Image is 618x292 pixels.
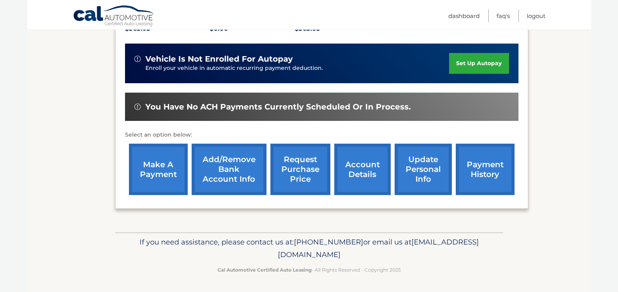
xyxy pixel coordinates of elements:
[145,102,411,112] span: You have no ACH payments currently scheduled or in process.
[449,53,509,74] a: set up autopay
[134,56,141,62] img: alert-white.svg
[448,9,480,22] a: Dashboard
[334,144,391,195] a: account details
[456,144,515,195] a: payment history
[527,9,546,22] a: Logout
[73,5,155,28] a: Cal Automotive
[270,144,330,195] a: request purchase price
[294,237,363,246] span: [PHONE_NUMBER]
[192,144,266,195] a: Add/Remove bank account info
[145,54,293,64] span: vehicle is not enrolled for autopay
[120,266,498,274] p: - All Rights Reserved - Copyright 2025
[129,144,188,195] a: make a payment
[395,144,452,195] a: update personal info
[125,130,518,140] p: Select an option below:
[497,9,510,22] a: FAQ's
[120,236,498,261] p: If you need assistance, please contact us at: or email us at
[217,267,312,273] strong: Cal Automotive Certified Auto Leasing
[145,64,449,73] p: Enroll your vehicle in automatic recurring payment deduction.
[134,104,141,110] img: alert-white.svg
[278,237,479,259] span: [EMAIL_ADDRESS][DOMAIN_NAME]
